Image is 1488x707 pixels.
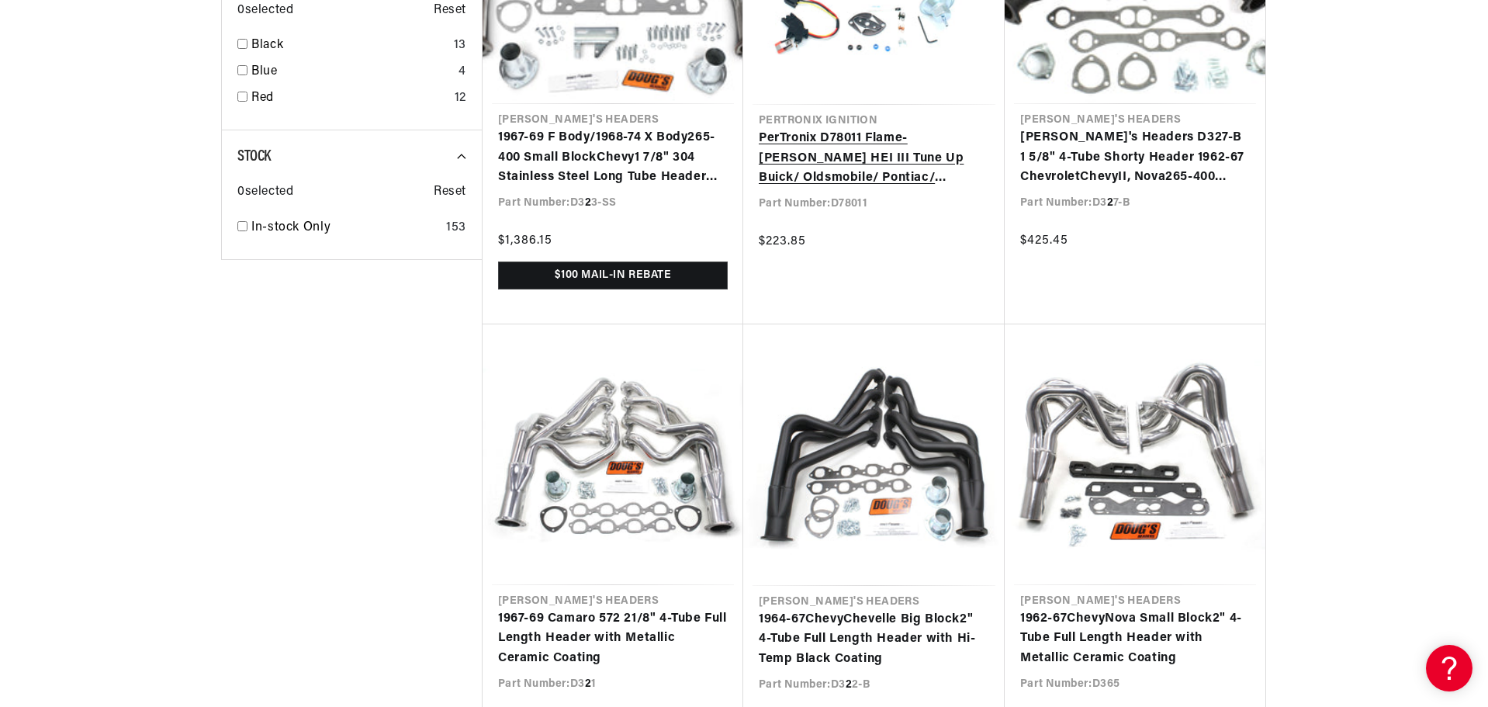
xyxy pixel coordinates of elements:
[434,182,466,203] span: Reset
[455,88,466,109] div: 12
[434,1,466,21] span: Reset
[251,62,452,82] a: Blue
[251,88,448,109] a: Red
[1020,128,1250,188] a: [PERSON_NAME]'s Headers D327-B 1 5/8" 4-Tube Shorty Header 1962-67 ChevroletChevyII, Nova265-400 ...
[1020,609,1250,669] a: 1962-67ChevyNova Small Block2" 4-Tube Full Length Header with Metallic Ceramic Coating
[759,610,989,670] a: 1964-67ChevyChevelle Big Block2" 4-Tube Full Length Header with Hi-Temp Black Coating
[454,36,466,56] div: 13
[459,62,466,82] div: 4
[237,1,293,21] span: 0 selected
[251,36,448,56] a: Black
[498,609,728,669] a: 1967-69 Camaro 572 21/8" 4-Tube Full Length Header with Metallic Ceramic Coating
[759,129,989,189] a: PerTronix D78011 Flame-[PERSON_NAME] HEI III Tune Up Buick/ Oldsmobile/ Pontiac/ Corvette Kit Red...
[237,149,271,165] span: Stock
[498,128,728,188] a: 1967-69 F Body/1968-74 X Body265-400 Small BlockChevy1 7/8" 304 Stainless Steel Long Tube Header ...
[446,218,466,238] div: 153
[251,218,440,238] a: In-stock Only
[237,182,293,203] span: 0 selected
